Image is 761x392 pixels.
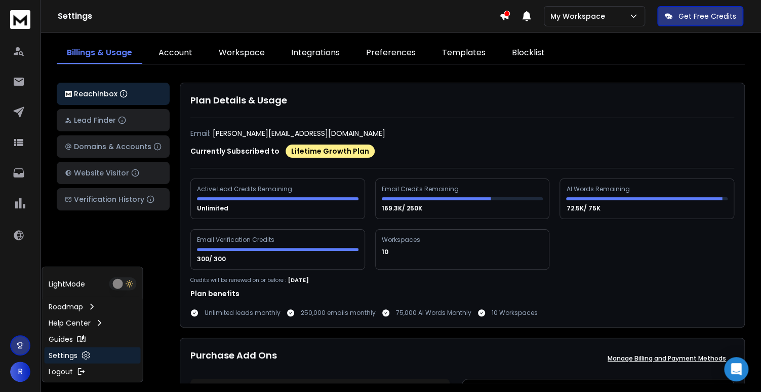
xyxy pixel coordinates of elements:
[356,43,426,64] a: Preferences
[599,348,734,369] button: Manage Billing and Payment Methods
[301,309,376,317] p: 250,000 emails monthly
[57,83,170,105] button: ReachInbox
[657,6,743,26] button: Get Free Credits
[566,185,631,193] div: AI Words Remaining
[10,362,30,382] button: R
[432,43,496,64] a: Templates
[65,91,72,97] img: logo
[49,367,73,377] p: Logout
[190,276,286,284] p: Credits will be renewed on or before :
[57,135,170,158] button: Domains & Accounts
[566,204,602,212] p: 72.5K/ 75K
[58,10,499,22] h1: Settings
[57,162,170,184] button: Website Visitor
[197,185,294,193] div: Active Lead Credits Remaining
[281,43,350,64] a: Integrations
[45,299,141,315] a: Roadmap
[213,128,385,138] p: [PERSON_NAME][EMAIL_ADDRESS][DOMAIN_NAME]
[190,348,277,369] h1: Purchase Add Ons
[678,11,736,21] p: Get Free Credits
[550,11,609,21] p: My Workspace
[190,128,211,138] p: Email:
[197,204,230,212] p: Unlimited
[382,185,460,193] div: Email Credits Remaining
[49,279,85,289] p: Light Mode
[49,302,83,312] p: Roadmap
[396,309,471,317] p: 75,000 AI Words Monthly
[57,109,170,131] button: Lead Finder
[382,204,424,212] p: 169.3K/ 250K
[57,43,142,64] a: Billings & Usage
[10,10,30,29] img: logo
[190,146,279,156] p: Currently Subscribed to
[197,255,227,263] p: 300/ 300
[148,43,203,64] a: Account
[190,93,734,108] h1: Plan Details & Usage
[724,357,748,381] div: Open Intercom Messenger
[382,236,422,244] div: Workspaces
[57,188,170,210] button: Verification History
[382,248,390,256] p: 10
[286,145,375,158] div: Lifetime Growth Plan
[45,347,141,364] a: Settings
[608,354,726,363] p: Manage Billing and Payment Methods
[209,43,275,64] a: Workspace
[492,309,538,317] p: 10 Workspaces
[190,289,734,299] h1: Plan benefits
[288,276,309,284] p: [DATE]
[49,350,77,361] p: Settings
[45,315,141,331] a: Help Center
[502,43,555,64] a: Blocklist
[49,334,73,344] p: Guides
[205,309,281,317] p: Unlimited leads monthly
[197,236,276,244] div: Email Verification Credits
[49,318,91,328] p: Help Center
[45,331,141,347] a: Guides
